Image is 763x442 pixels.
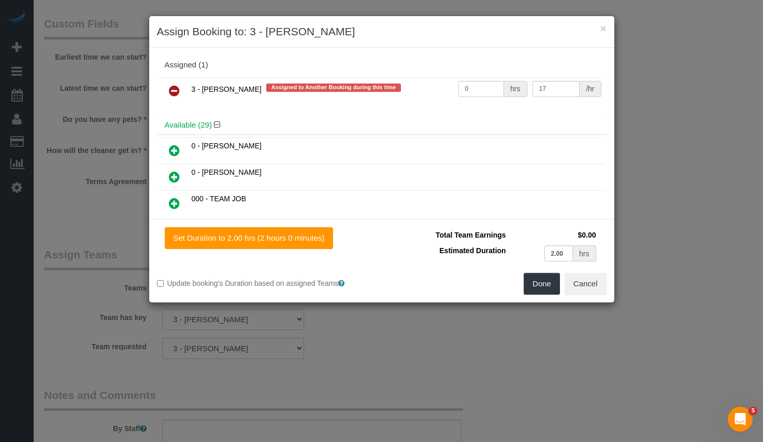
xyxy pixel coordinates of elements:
[157,280,164,287] input: Update booking's Duration based on assigned Teams
[580,81,601,97] div: /hr
[192,142,262,150] span: 0 - [PERSON_NAME]
[165,227,334,249] button: Set Duration to 2.00 hrs (2 hours 0 minutes)
[390,227,509,243] td: Total Team Earnings
[504,81,527,97] div: hrs
[439,246,506,255] span: Estimated Duration
[600,23,606,34] button: ×
[266,84,401,92] span: Assigned to Another Booking during this time
[509,227,599,243] td: $0.00
[165,61,599,70] div: Assigned (1)
[524,273,560,295] button: Done
[565,273,607,295] button: Cancel
[749,407,757,415] span: 5
[192,168,262,176] span: 0 - [PERSON_NAME]
[165,121,599,130] h4: Available (29)
[192,85,262,93] span: 3 - [PERSON_NAME]
[573,245,596,261] div: hrs
[728,407,753,432] iframe: Intercom live chat
[157,24,607,39] h3: Assign Booking to: 3 - [PERSON_NAME]
[192,195,247,203] span: 000 - TEAM JOB
[157,278,374,288] label: Update booking's Duration based on assigned Teams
